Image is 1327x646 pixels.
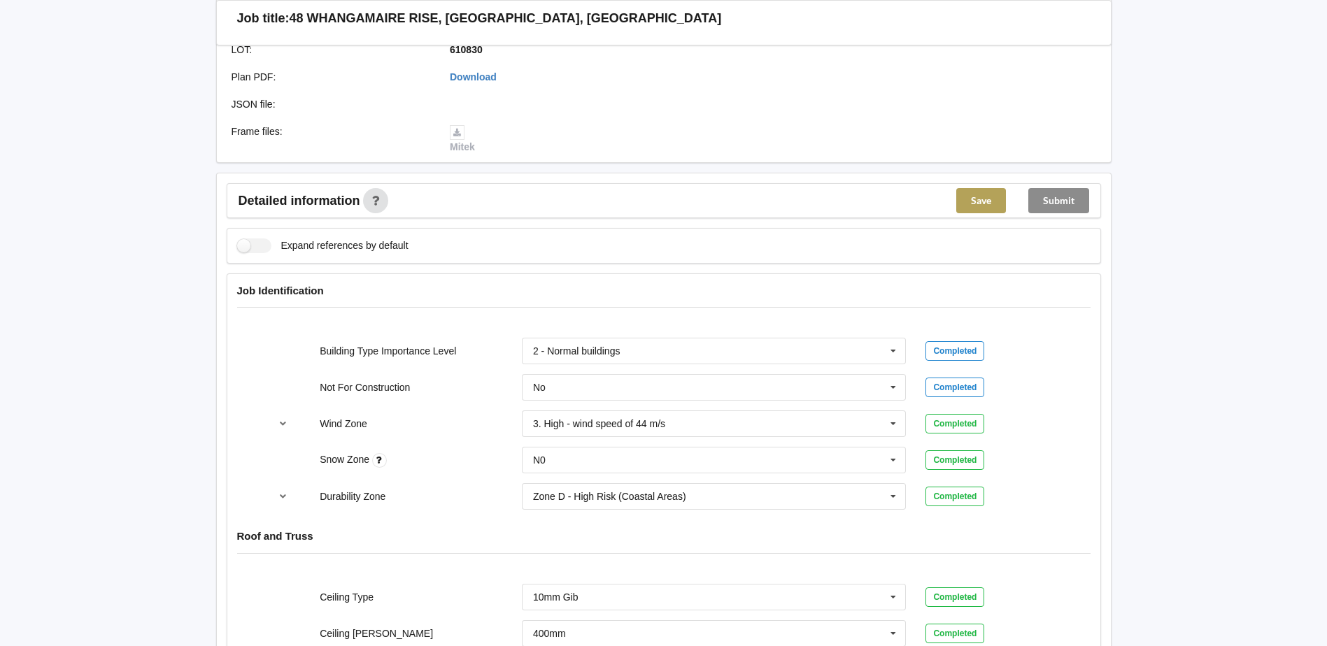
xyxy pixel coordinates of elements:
[925,414,984,433] div: Completed
[925,624,984,643] div: Completed
[320,382,410,393] label: Not For Construction
[925,487,984,506] div: Completed
[533,346,620,356] div: 2 - Normal buildings
[533,592,579,602] div: 10mm Gib
[320,591,374,603] label: Ceiling Type
[222,97,441,111] div: JSON file :
[237,529,1091,543] h4: Roof and Truss
[533,382,546,392] div: No
[239,194,360,207] span: Detailed information
[320,454,372,465] label: Snow Zone
[450,126,475,152] a: Mitek
[925,378,984,397] div: Completed
[533,419,665,429] div: 3. High - wind speed of 44 m/s
[320,418,367,429] label: Wind Zone
[320,628,433,639] label: Ceiling [PERSON_NAME]
[533,491,686,501] div: Zone D - High Risk (Coastal Areas)
[533,455,546,465] div: N0
[290,10,722,27] h3: 48 WHANGAMAIRE RISE, [GEOGRAPHIC_DATA], [GEOGRAPHIC_DATA]
[237,10,290,27] h3: Job title:
[533,629,566,638] div: 400mm
[222,43,441,57] div: LOT :
[320,491,385,502] label: Durability Zone
[925,341,984,361] div: Completed
[222,124,441,154] div: Frame files :
[450,71,497,82] a: Download
[237,238,409,253] label: Expand references by default
[450,44,483,55] b: 610830
[925,587,984,607] div: Completed
[956,188,1006,213] button: Save
[237,284,1091,297] h4: Job Identification
[222,70,441,84] div: Plan PDF :
[925,450,984,470] div: Completed
[269,411,297,436] button: reference-toggle
[320,345,456,357] label: Building Type Importance Level
[269,484,297,509] button: reference-toggle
